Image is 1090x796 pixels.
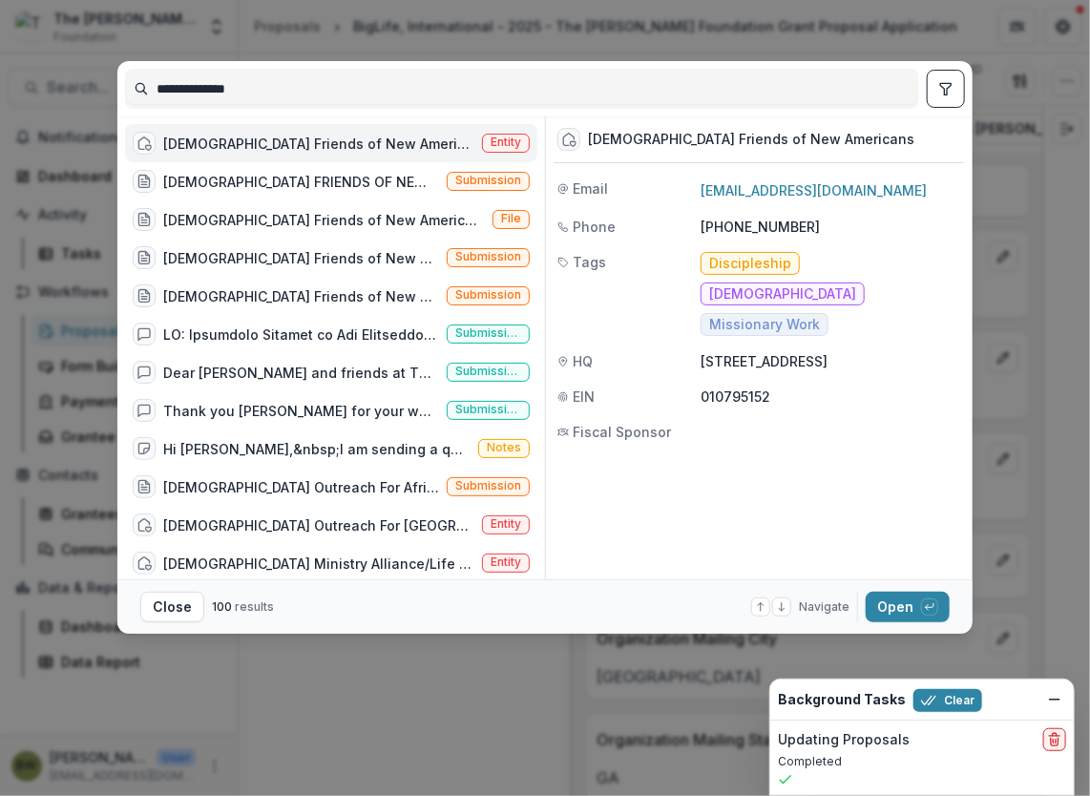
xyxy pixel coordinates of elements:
[455,174,521,187] span: Submission
[455,479,521,492] span: Submission
[573,252,606,272] span: Tags
[163,515,474,535] div: [DEMOGRAPHIC_DATA] Outreach For [GEOGRAPHIC_DATA]
[140,592,204,622] button: Close
[913,689,982,712] button: Clear
[1043,688,1066,711] button: Dismiss
[163,363,439,383] div: Dear [PERSON_NAME] and friends at The [PERSON_NAME] Foundation: Thank you! We feel blessed and ho...
[573,387,595,407] span: EIN
[163,248,439,268] div: [DEMOGRAPHIC_DATA] Friends of New Americans - 2024 - The [PERSON_NAME] Foundation Grant Proposal ...
[701,217,961,237] p: [PHONE_NUMBER]
[573,351,593,371] span: HQ
[163,477,439,497] div: [DEMOGRAPHIC_DATA] Outreach For Africa - 2025 - LOI
[701,182,927,199] a: [EMAIL_ADDRESS][DOMAIN_NAME]
[163,554,474,574] div: [DEMOGRAPHIC_DATA] Ministry Alliance/Life Global Ministry
[778,753,1066,770] p: Completed
[701,387,961,407] p: 010795152
[866,592,950,622] button: Open
[709,317,820,333] span: Missionary Work
[455,288,521,302] span: Submission
[701,351,961,371] p: [STREET_ADDRESS]
[487,441,521,454] span: Notes
[573,217,616,237] span: Phone
[163,439,471,459] div: Hi [PERSON_NAME],&nbsp;I am sending a quick email to introduce myself.&nbsp; I’m the Assistant Ex...
[455,326,521,340] span: Submission comment
[163,210,485,230] div: [DEMOGRAPHIC_DATA] Friends of New Americans.docx
[573,422,671,442] span: Fiscal Sponsor
[501,212,521,225] span: File
[573,178,608,199] span: Email
[163,172,439,192] div: [DEMOGRAPHIC_DATA] FRIENDS OF NEW AMERICANS - Grant - [DATE]
[709,286,856,303] span: [DEMOGRAPHIC_DATA]
[927,70,965,108] button: toggle filters
[163,286,439,306] div: [DEMOGRAPHIC_DATA] Friends of New Americans - 2023 - The [PERSON_NAME] Foundation Grant Proposal ...
[799,598,849,616] span: Navigate
[778,692,906,708] h2: Background Tasks
[491,555,521,569] span: Entity
[212,599,232,614] span: 100
[455,250,521,263] span: Submission
[491,136,521,149] span: Entity
[778,732,910,748] h2: Updating Proposals
[455,403,521,416] span: Submission comment
[163,401,439,421] div: Thank you [PERSON_NAME] for your wonderful message received during the Christmas season. We are i...
[1043,728,1066,751] button: delete
[709,256,791,272] span: Discipleship
[163,134,474,154] div: [DEMOGRAPHIC_DATA] Friends of New Americans
[455,365,521,378] span: Submission comment
[588,132,914,148] div: [DEMOGRAPHIC_DATA] Friends of New Americans
[491,517,521,531] span: Entity
[163,325,439,345] div: LO: Ipsumdolo Sitamet co Adi ElitseddoEi te i utla etdolore ma aliquae admi veni quisnostrude ull...
[235,599,274,614] span: results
